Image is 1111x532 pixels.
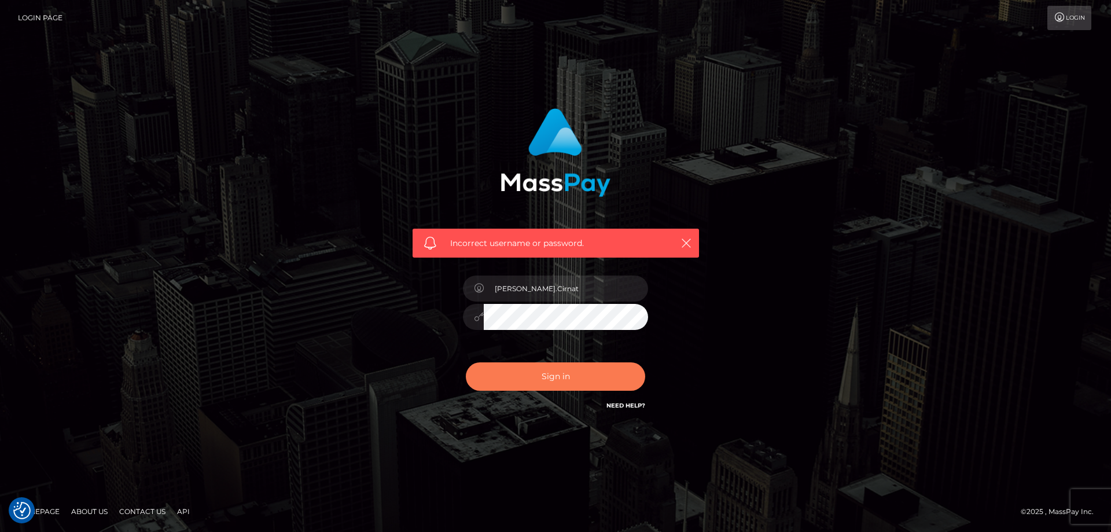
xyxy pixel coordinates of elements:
a: Login Page [18,6,62,30]
a: About Us [67,502,112,520]
a: Login [1047,6,1091,30]
a: API [172,502,194,520]
input: Username... [484,276,648,302]
button: Consent Preferences [13,502,31,519]
img: Revisit consent button [13,502,31,519]
a: Need Help? [606,402,645,409]
img: MassPay Login [501,108,610,197]
span: Incorrect username or password. [450,237,661,250]
a: Contact Us [115,502,170,520]
div: © 2025 , MassPay Inc. [1021,505,1102,518]
button: Sign in [466,362,645,391]
a: Homepage [13,502,64,520]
